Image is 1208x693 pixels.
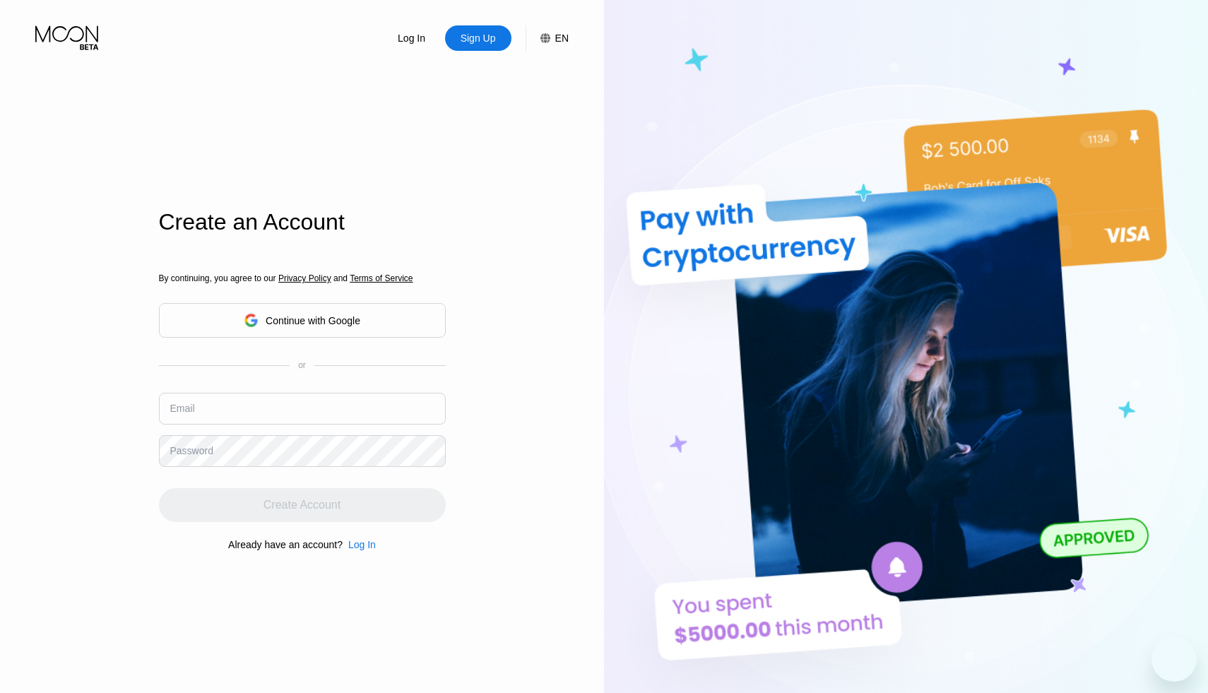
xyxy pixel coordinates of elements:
[459,31,497,45] div: Sign Up
[396,31,427,45] div: Log In
[555,32,569,44] div: EN
[159,273,446,283] div: By continuing, you agree to our
[379,25,445,51] div: Log In
[170,403,195,414] div: Email
[350,273,413,283] span: Terms of Service
[1151,636,1197,682] iframe: Button to launch messaging window
[445,25,511,51] div: Sign Up
[526,25,569,51] div: EN
[170,445,213,456] div: Password
[159,209,446,235] div: Create an Account
[266,315,360,326] div: Continue with Google
[348,539,376,550] div: Log In
[343,539,376,550] div: Log In
[278,273,331,283] span: Privacy Policy
[228,539,343,550] div: Already have an account?
[331,273,350,283] span: and
[298,360,306,370] div: or
[159,303,446,338] div: Continue with Google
